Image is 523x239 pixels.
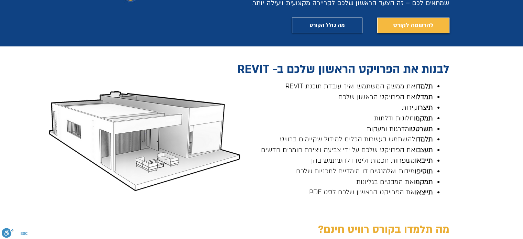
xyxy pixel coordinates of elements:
span: מדרגות ומעקות [367,124,433,133]
span: את המבטים בגליונות [356,177,433,186]
span: תשרטטו [409,124,433,133]
span: תייצאו [415,188,433,197]
span: תמדלו [415,93,433,101]
span: חלונות ודלתות [374,114,433,123]
span: מה תלמדו בקורס רוויט חינם? [318,222,449,237]
span: תייבאו [415,156,433,165]
span: להרשמה לקורס [393,21,434,30]
span: קירות [402,103,433,112]
a: מה כולל הקורס [292,18,362,33]
span: להשתמש בעשרות הכלים למידול שקיימים ברוויט [280,135,433,144]
span: מידות ואלמנטים דו-מימדיים לתכניות שלכם [296,167,433,176]
span: תעצבו [415,145,433,154]
span: תיצרו [418,103,433,112]
span: את הפרויקט שלכם על ידי צביעה ויצירת חומרים חדשים [261,145,433,154]
span: תלמדו [415,82,433,91]
span: תוסיפו [415,167,433,176]
span: משפחות חכמות ולימדו להשתמש בהן [311,156,433,165]
span: לבנות את הפרויקט הראשון שלכם ב- REVIT [238,62,449,77]
span: את הפרויקט הראשון שלכם לסט PDF [309,188,433,197]
span: תמקמו [414,114,433,123]
span: תלמדו [415,135,433,144]
span: מה כולל הקורס [309,20,345,30]
span: תמקמו [414,177,433,186]
span: את הפרויקט הראשון שלכם [338,93,433,101]
a: להרשמה לקורס [377,18,449,33]
span: את ממשק המשתמש ואיך עובדת תוכנת REVIT [285,82,433,91]
img: בית גל קונטור_edited.png [44,85,246,194]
